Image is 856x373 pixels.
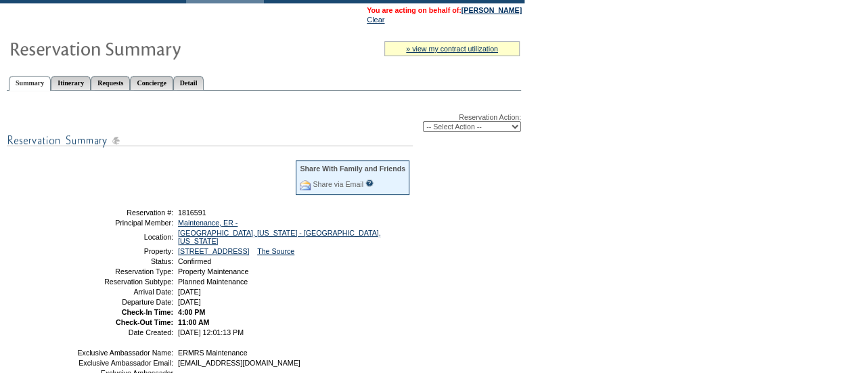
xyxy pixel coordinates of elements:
[91,76,130,90] a: Requests
[76,288,173,296] td: Arrival Date:
[178,257,211,265] span: Confirmed
[76,298,173,306] td: Departure Date:
[116,318,173,326] strong: Check-Out Time:
[122,308,173,316] strong: Check-In Time:
[367,16,384,24] a: Clear
[178,229,381,245] a: [GEOGRAPHIC_DATA], [US_STATE] - [GEOGRAPHIC_DATA], [US_STATE]
[178,267,248,276] span: Property Maintenance
[178,247,249,255] a: [STREET_ADDRESS]
[76,359,173,367] td: Exclusive Ambassador Email:
[178,328,244,336] span: [DATE] 12:01:13 PM
[461,6,522,14] a: [PERSON_NAME]
[178,308,205,316] span: 4:00 PM
[130,76,173,90] a: Concierge
[76,349,173,357] td: Exclusive Ambassador Name:
[178,209,206,217] span: 1816591
[178,359,300,367] span: [EMAIL_ADDRESS][DOMAIN_NAME]
[178,298,201,306] span: [DATE]
[9,76,51,91] a: Summary
[178,288,201,296] span: [DATE]
[76,229,173,245] td: Location:
[9,35,279,62] img: Reservaton Summary
[367,6,522,14] span: You are acting on behalf of:
[313,180,363,188] a: Share via Email
[7,132,413,149] img: subTtlResSummary.gif
[173,76,204,90] a: Detail
[178,349,247,357] span: ERMRS Maintenance
[51,76,91,90] a: Itinerary
[76,267,173,276] td: Reservation Type:
[178,318,209,326] span: 11:00 AM
[178,219,238,227] a: Maintenance, ER -
[76,219,173,227] td: Principal Member:
[76,328,173,336] td: Date Created:
[76,209,173,217] td: Reservation #:
[76,278,173,286] td: Reservation Subtype:
[257,247,294,255] a: The Source
[76,257,173,265] td: Status:
[7,113,521,132] div: Reservation Action:
[365,179,374,187] input: What is this?
[300,164,405,173] div: Share With Family and Friends
[76,247,173,255] td: Property:
[406,45,498,53] a: » view my contract utilization
[178,278,248,286] span: Planned Maintenance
